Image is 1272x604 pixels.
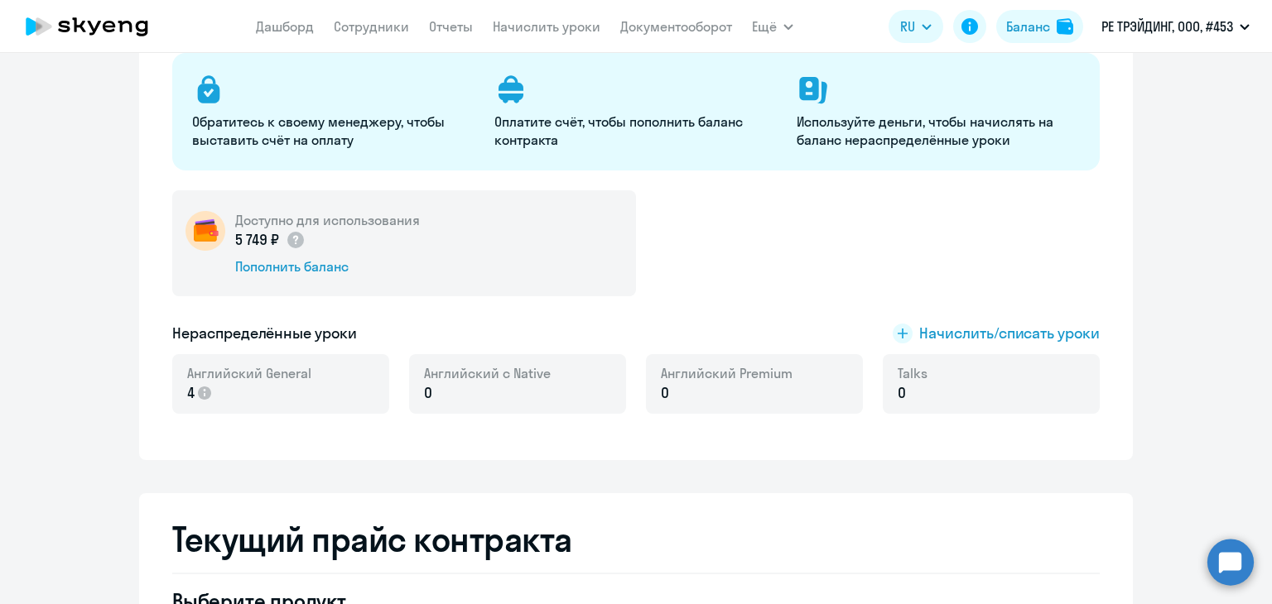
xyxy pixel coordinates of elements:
[1006,17,1050,36] div: Баланс
[493,18,600,35] a: Начислить уроки
[424,364,551,382] span: Английский с Native
[256,18,314,35] a: Дашборд
[192,113,475,149] p: Обратитесь к своему менеджеру, чтобы выставить счёт на оплату
[620,18,732,35] a: Документооборот
[494,113,777,149] p: Оплатите счёт, чтобы пополнить баланс контракта
[187,364,311,382] span: Английский General
[1101,17,1233,36] p: РЕ ТРЭЙДИНГ, ООО, #453
[235,229,306,251] p: 5 749 ₽
[235,257,420,276] div: Пополнить баланс
[429,18,473,35] a: Отчеты
[996,10,1083,43] button: Балансbalance
[235,211,420,229] h5: Доступно для использования
[661,382,669,404] span: 0
[797,113,1079,149] p: Используйте деньги, чтобы начислять на баланс нераспределённые уроки
[185,211,225,251] img: wallet-circle.png
[898,382,906,404] span: 0
[1093,7,1258,46] button: РЕ ТРЭЙДИНГ, ООО, #453
[172,323,357,344] h5: Нераспределённые уроки
[919,323,1100,344] span: Начислить/списать уроки
[661,364,793,382] span: Английский Premium
[889,10,943,43] button: RU
[187,382,195,404] span: 4
[334,18,409,35] a: Сотрудники
[900,17,915,36] span: RU
[1057,18,1073,35] img: balance
[752,17,777,36] span: Ещё
[424,382,432,404] span: 0
[898,364,927,382] span: Talks
[752,10,793,43] button: Ещё
[172,520,1100,559] h2: Текущий прайс контракта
